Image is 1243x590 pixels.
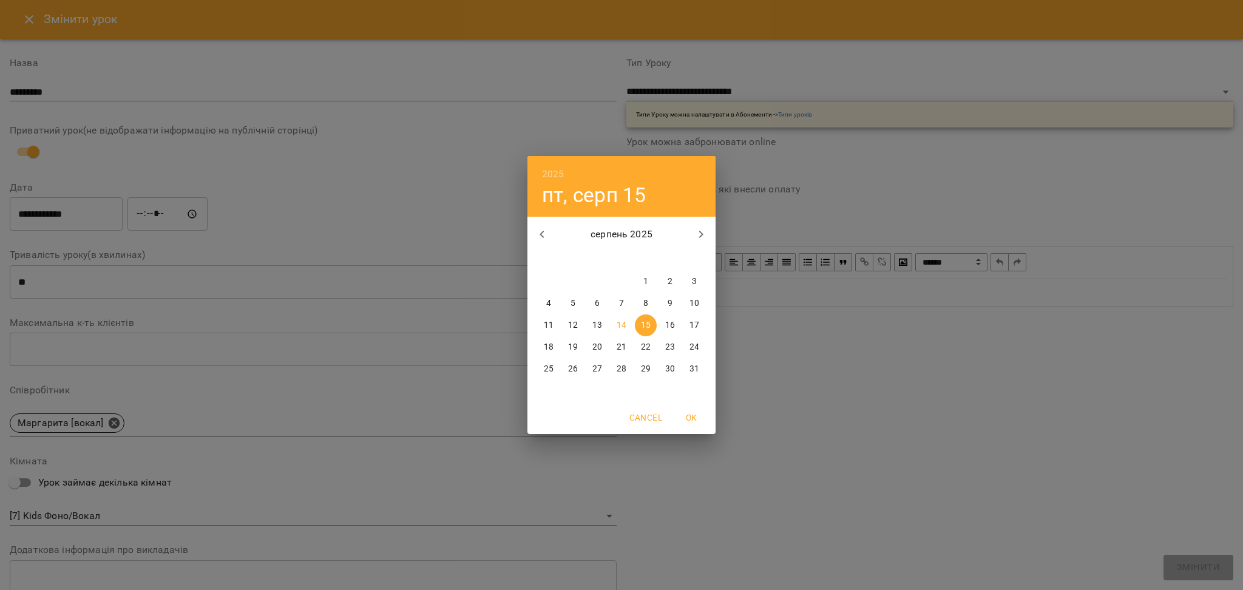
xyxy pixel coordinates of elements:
[683,314,705,336] button: 17
[538,314,560,336] button: 11
[592,319,602,331] p: 13
[586,293,608,314] button: 6
[689,319,699,331] p: 17
[659,271,681,293] button: 2
[665,341,675,353] p: 23
[538,293,560,314] button: 4
[542,166,564,183] button: 2025
[544,363,554,375] p: 25
[611,358,632,380] button: 28
[542,183,646,208] button: пт, серп 15
[635,293,657,314] button: 8
[562,253,584,265] span: вт
[557,227,687,242] p: серпень 2025
[625,407,667,429] button: Cancel
[635,358,657,380] button: 29
[641,319,651,331] p: 15
[538,253,560,265] span: пн
[586,314,608,336] button: 13
[665,363,675,375] p: 30
[562,293,584,314] button: 5
[689,297,699,310] p: 10
[635,336,657,358] button: 22
[611,336,632,358] button: 21
[592,341,602,353] p: 20
[546,297,551,310] p: 4
[641,363,651,375] p: 29
[586,358,608,380] button: 27
[562,358,584,380] button: 26
[617,363,626,375] p: 28
[683,336,705,358] button: 24
[617,341,626,353] p: 21
[568,363,578,375] p: 26
[544,319,554,331] p: 11
[568,341,578,353] p: 19
[692,276,697,288] p: 3
[665,319,675,331] p: 16
[611,293,632,314] button: 7
[586,336,608,358] button: 20
[672,407,711,429] button: OK
[659,293,681,314] button: 9
[641,341,651,353] p: 22
[635,253,657,265] span: пт
[562,336,584,358] button: 19
[683,358,705,380] button: 31
[683,253,705,265] span: нд
[689,341,699,353] p: 24
[611,253,632,265] span: чт
[677,410,706,425] span: OK
[659,253,681,265] span: сб
[668,276,672,288] p: 2
[643,297,648,310] p: 8
[659,336,681,358] button: 23
[568,319,578,331] p: 12
[562,314,584,336] button: 12
[659,314,681,336] button: 16
[643,276,648,288] p: 1
[659,358,681,380] button: 30
[611,314,632,336] button: 14
[538,358,560,380] button: 25
[617,319,626,331] p: 14
[635,271,657,293] button: 1
[619,297,624,310] p: 7
[668,297,672,310] p: 9
[629,410,662,425] span: Cancel
[544,341,554,353] p: 18
[683,293,705,314] button: 10
[571,297,575,310] p: 5
[586,253,608,265] span: ср
[592,363,602,375] p: 27
[595,297,600,310] p: 6
[683,271,705,293] button: 3
[635,314,657,336] button: 15
[689,363,699,375] p: 31
[538,336,560,358] button: 18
